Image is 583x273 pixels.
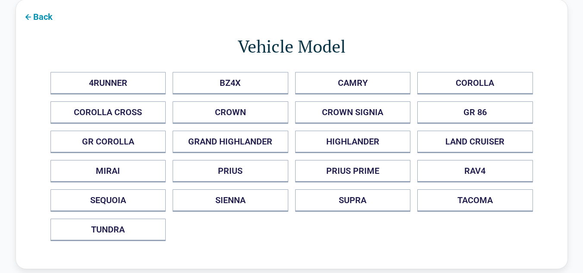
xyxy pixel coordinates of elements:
button: HIGHLANDER [295,131,411,153]
button: GR 86 [417,101,533,124]
button: CROWN SIGNIA [295,101,411,124]
button: TACOMA [417,189,533,212]
button: Back [16,6,60,26]
button: COROLLA [417,72,533,94]
button: CROWN [173,101,288,124]
button: RAV4 [417,160,533,182]
button: LAND CRUISER [417,131,533,153]
h1: Vehicle Model [50,34,533,58]
button: SIENNA [173,189,288,212]
button: CAMRY [295,72,411,94]
button: BZ4X [173,72,288,94]
button: SUPRA [295,189,411,212]
button: SEQUOIA [50,189,166,212]
button: GR COROLLA [50,131,166,153]
button: PRIUS PRIME [295,160,411,182]
button: PRIUS [173,160,288,182]
button: GRAND HIGHLANDER [173,131,288,153]
button: COROLLA CROSS [50,101,166,124]
button: 4RUNNER [50,72,166,94]
button: TUNDRA [50,219,166,241]
button: MIRAI [50,160,166,182]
